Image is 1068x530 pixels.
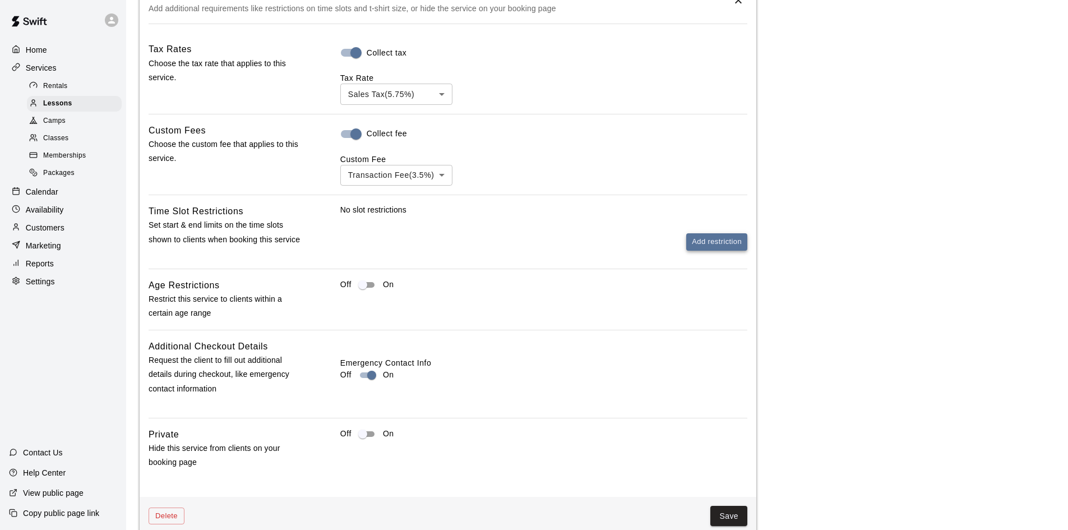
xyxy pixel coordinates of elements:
div: Rentals [27,79,122,94]
button: Save [710,506,747,527]
label: Tax Rate [340,73,374,82]
a: Reports [9,255,117,272]
h6: Tax Rates [149,42,192,57]
span: Packages [43,168,75,179]
p: View public page [23,487,84,499]
div: Classes [27,131,122,146]
p: Off [340,369,352,381]
p: Off [340,279,352,291]
div: Transaction Fee ( 3.5% ) [340,165,452,186]
a: Camps [27,113,126,130]
span: Camps [43,116,66,127]
a: Customers [9,219,117,236]
p: Services [26,62,57,73]
span: Rentals [43,81,68,92]
a: Marketing [9,237,117,254]
p: Customers [26,222,64,233]
a: Lessons [27,95,126,112]
button: Delete [149,508,184,525]
p: On [383,369,394,381]
span: Memberships [43,150,86,162]
p: Restrict this service to clients within a certain age range [149,292,304,320]
p: Copy public page link [23,508,99,519]
label: Custom Fee [340,155,386,164]
span: Classes [43,133,68,144]
div: Sales Tax ( 5.75 %) [340,84,452,104]
p: Availability [26,204,64,215]
span: Lessons [43,98,72,109]
p: Add additional requirements like restrictions on time slots and t-shirt size, or hide the service... [149,2,732,16]
label: Emergency Contact Info [340,357,747,368]
p: Choose the tax rate that applies to this service. [149,57,304,85]
p: Hide this service from clients on your booking page [149,441,304,469]
h6: Additional Checkout Details [149,339,268,354]
a: Rentals [27,77,126,95]
a: Services [9,59,117,76]
h6: Private [149,427,179,442]
p: Home [26,44,47,56]
p: Marketing [26,240,61,251]
span: Collect fee [367,128,407,140]
h6: Time Slot Restrictions [149,204,243,219]
p: Choose the custom fee that applies to this service. [149,137,304,165]
a: Classes [27,130,126,148]
p: Request the client to fill out additional details during checkout, like emergency contact informa... [149,353,304,396]
a: Settings [9,273,117,290]
h6: Age Restrictions [149,278,220,293]
div: Lessons [27,96,122,112]
p: Help Center [23,467,66,478]
p: On [383,428,394,440]
a: Home [9,42,117,58]
p: Set start & end limits on the time slots shown to clients when booking this service [149,218,304,246]
button: Add restriction [686,233,747,251]
div: Memberships [27,148,122,164]
a: Calendar [9,183,117,200]
p: Calendar [26,186,58,197]
div: Camps [27,113,122,129]
p: On [383,279,394,291]
p: Reports [26,258,54,269]
div: Packages [27,165,122,181]
a: Packages [27,165,126,182]
a: Memberships [27,148,126,165]
p: Contact Us [23,447,63,458]
p: Settings [26,276,55,287]
p: No slot restrictions [340,204,747,215]
a: Availability [9,201,117,218]
p: Off [340,428,352,440]
h6: Custom Fees [149,123,206,138]
span: Collect tax [367,47,407,59]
